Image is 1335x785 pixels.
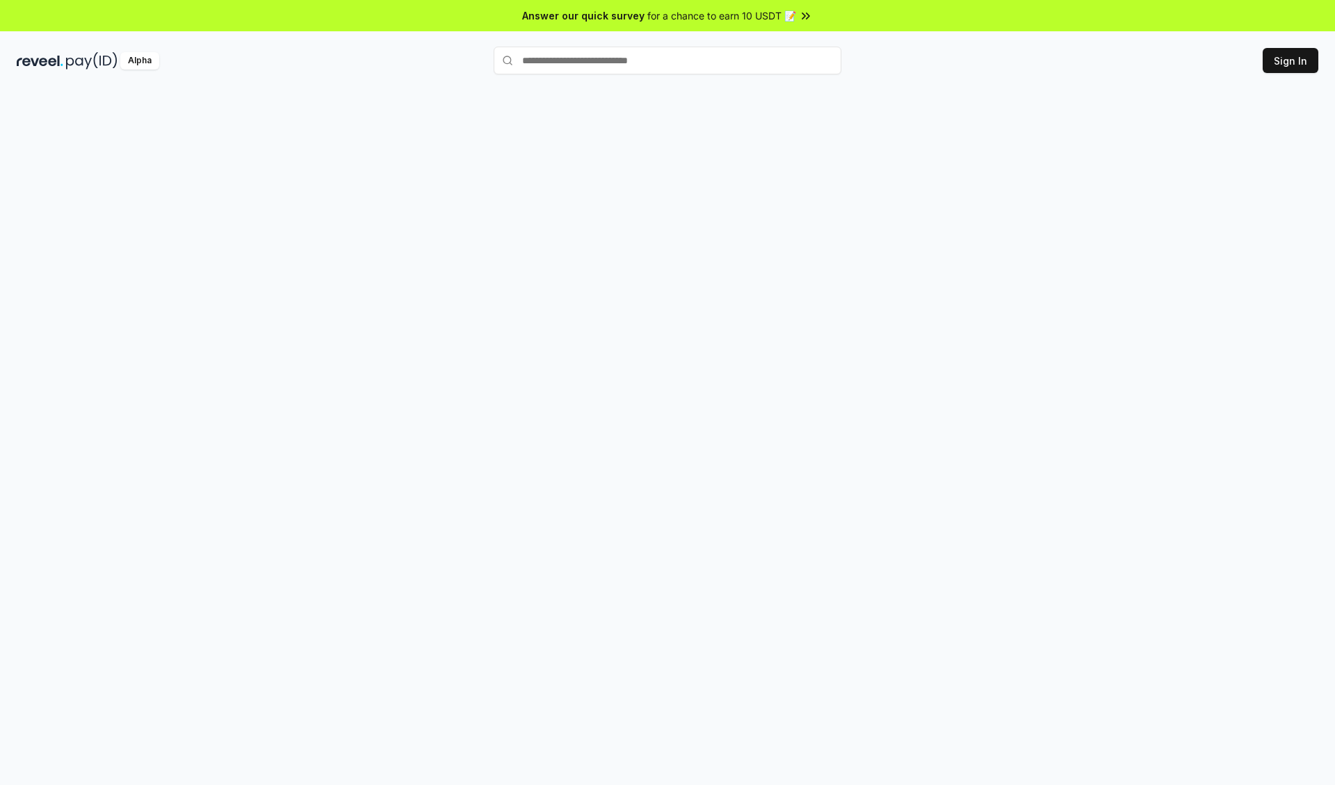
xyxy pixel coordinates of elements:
span: Answer our quick survey [522,8,645,23]
span: for a chance to earn 10 USDT 📝 [647,8,796,23]
button: Sign In [1263,48,1318,73]
div: Alpha [120,52,159,70]
img: reveel_dark [17,52,63,70]
img: pay_id [66,52,118,70]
